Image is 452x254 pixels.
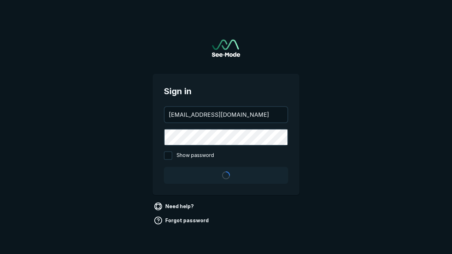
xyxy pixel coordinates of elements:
a: Go to sign in [212,40,240,57]
span: Sign in [164,85,288,98]
input: your@email.com [165,107,287,122]
a: Forgot password [153,215,212,226]
img: See-Mode Logo [212,40,240,57]
a: Need help? [153,201,197,212]
span: Show password [177,151,214,160]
